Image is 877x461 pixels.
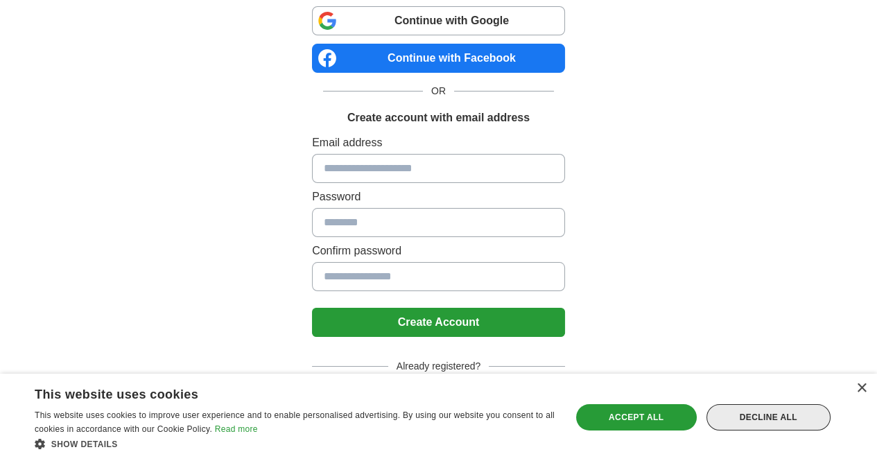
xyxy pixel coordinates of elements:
div: Close [856,383,867,394]
span: OR [423,84,454,98]
a: Continue with Google [312,6,565,35]
div: This website uses cookies [35,382,521,403]
label: Password [312,189,565,205]
label: Email address [312,134,565,151]
label: Confirm password [312,243,565,259]
div: Decline all [706,404,831,430]
button: Create Account [312,308,565,337]
div: Accept all [576,404,697,430]
div: Show details [35,437,555,451]
span: Show details [51,440,118,449]
span: Already registered? [388,359,489,374]
span: This website uses cookies to improve user experience and to enable personalised advertising. By u... [35,410,555,434]
h1: Create account with email address [347,110,530,126]
a: Continue with Facebook [312,44,565,73]
a: Read more, opens a new window [215,424,258,434]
